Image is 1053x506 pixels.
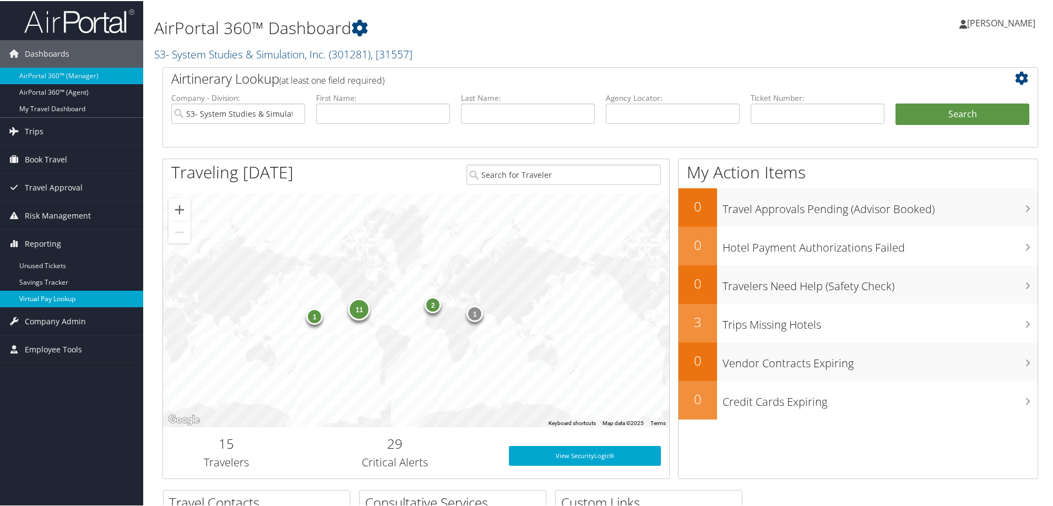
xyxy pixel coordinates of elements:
[169,198,191,220] button: Zoom in
[166,412,202,426] a: Open this area in Google Maps (opens a new window)
[751,91,884,102] label: Ticket Number:
[679,196,717,215] h2: 0
[25,173,83,200] span: Travel Approval
[316,91,450,102] label: First Name:
[679,160,1038,183] h1: My Action Items
[679,312,717,330] h2: 3
[25,335,82,362] span: Employee Tools
[967,16,1035,28] span: [PERSON_NAME]
[169,220,191,242] button: Zoom out
[298,454,492,469] h3: Critical Alerts
[679,303,1038,341] a: 3Trips Missing Hotels
[723,233,1038,254] h3: Hotel Payment Authorizations Failed
[171,160,294,183] h1: Traveling [DATE]
[679,235,717,253] h2: 0
[25,39,69,67] span: Dashboards
[425,296,441,312] div: 2
[171,91,305,102] label: Company - Division:
[679,264,1038,303] a: 0Travelers Need Help (Safety Check)
[679,350,717,369] h2: 0
[461,91,595,102] label: Last Name:
[25,307,86,334] span: Company Admin
[466,164,661,184] input: Search for Traveler
[24,7,134,33] img: airportal-logo.png
[723,272,1038,293] h3: Travelers Need Help (Safety Check)
[650,419,666,425] a: Terms (opens in new tab)
[171,433,281,452] h2: 15
[679,273,717,292] h2: 0
[25,145,67,172] span: Book Travel
[959,6,1046,39] a: [PERSON_NAME]
[723,311,1038,331] h3: Trips Missing Hotels
[679,341,1038,380] a: 0Vendor Contracts Expiring
[25,229,61,257] span: Reporting
[679,389,717,407] h2: 0
[298,433,492,452] h2: 29
[679,380,1038,418] a: 0Credit Cards Expiring
[171,454,281,469] h3: Travelers
[348,297,370,319] div: 11
[166,412,202,426] img: Google
[306,307,323,324] div: 1
[723,388,1038,409] h3: Credit Cards Expiring
[603,419,644,425] span: Map data ©2025
[679,187,1038,226] a: 0Travel Approvals Pending (Advisor Booked)
[549,418,596,426] button: Keyboard shortcuts
[25,117,44,144] span: Trips
[154,15,749,39] h1: AirPortal 360™ Dashboard
[154,46,412,61] a: S3- System Studies & Simulation, Inc.
[606,91,740,102] label: Agency Locator:
[509,445,661,465] a: View SecurityLogic®
[279,73,384,85] span: (at least one field required)
[466,304,483,320] div: 1
[329,46,371,61] span: ( 301281 )
[171,68,957,87] h2: Airtinerary Lookup
[723,349,1038,370] h3: Vendor Contracts Expiring
[679,226,1038,264] a: 0Hotel Payment Authorizations Failed
[25,201,91,228] span: Risk Management
[723,195,1038,216] h3: Travel Approvals Pending (Advisor Booked)
[371,46,412,61] span: , [ 31557 ]
[895,102,1029,124] button: Search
